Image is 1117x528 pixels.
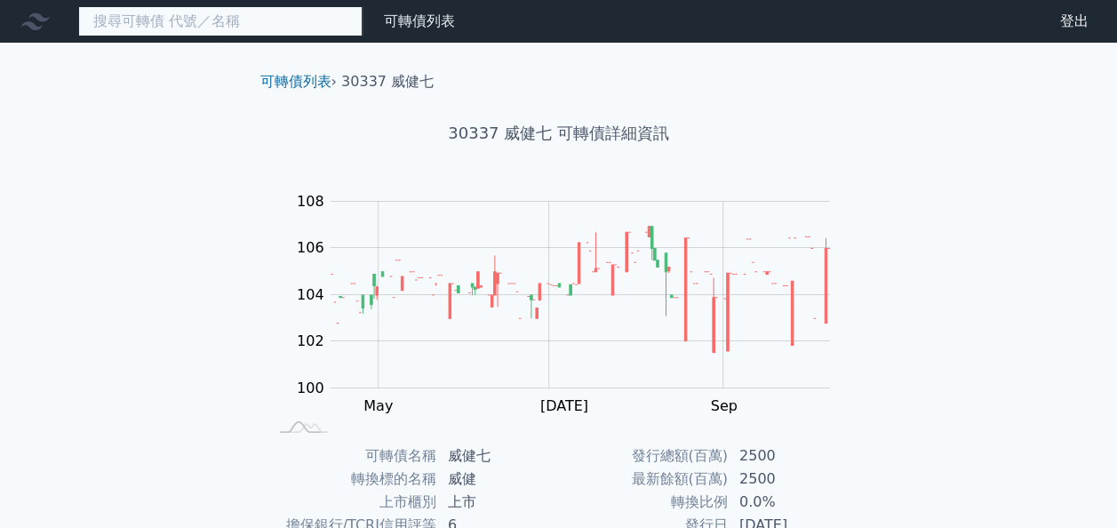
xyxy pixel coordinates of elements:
li: 30337 威健七 [341,71,434,92]
td: 2500 [729,468,850,491]
a: 可轉債列表 [260,73,331,90]
a: 可轉債列表 [384,12,455,29]
tspan: 104 [297,286,324,303]
td: 威健 [437,468,559,491]
tspan: 102 [297,332,324,349]
td: 上市 [437,491,559,514]
tspan: 106 [297,239,324,256]
a: 登出 [1046,7,1103,36]
g: Chart [287,193,856,414]
td: 發行總額(百萬) [559,444,729,468]
tspan: May [363,397,393,414]
td: 威健七 [437,444,559,468]
td: 0.0% [729,491,850,514]
tspan: 100 [297,380,324,396]
tspan: [DATE] [540,397,588,414]
tspan: 108 [297,193,324,210]
td: 可轉債名稱 [267,444,437,468]
td: 轉換標的名稱 [267,468,437,491]
h1: 30337 威健七 可轉債詳細資訊 [246,121,872,146]
td: 2500 [729,444,850,468]
td: 轉換比例 [559,491,729,514]
input: 搜尋可轉債 代號／名稱 [78,6,363,36]
tspan: Sep [710,397,737,414]
td: 上市櫃別 [267,491,437,514]
td: 最新餘額(百萬) [559,468,729,491]
li: › [260,71,337,92]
